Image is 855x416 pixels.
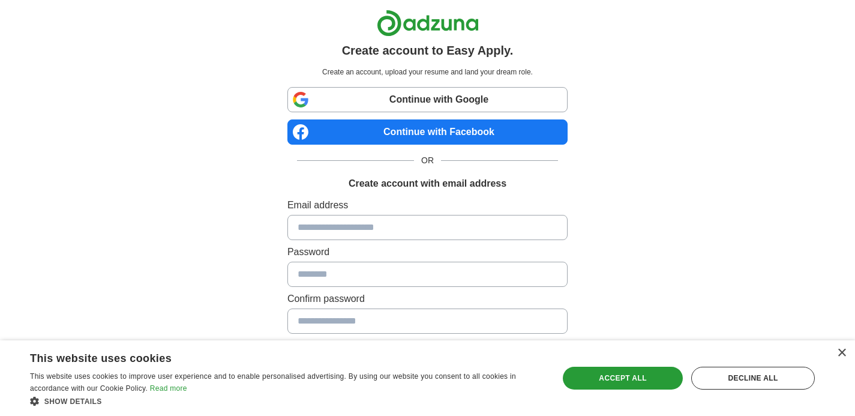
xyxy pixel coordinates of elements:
[287,292,568,306] label: Confirm password
[30,372,516,393] span: This website uses cookies to improve user experience and to enable personalised advertising. By u...
[44,397,102,406] span: Show details
[342,41,514,59] h1: Create account to Easy Apply.
[691,367,815,390] div: Decline all
[30,395,543,407] div: Show details
[414,154,441,167] span: OR
[287,198,568,213] label: Email address
[377,10,479,37] img: Adzuna logo
[349,176,506,191] h1: Create account with email address
[837,349,846,358] div: Close
[290,67,565,77] p: Create an account, upload your resume and land your dream role.
[287,119,568,145] a: Continue with Facebook
[287,87,568,112] a: Continue with Google
[287,245,568,259] label: Password
[30,348,513,366] div: This website uses cookies
[563,367,683,390] div: Accept all
[150,384,187,393] a: Read more, opens a new window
